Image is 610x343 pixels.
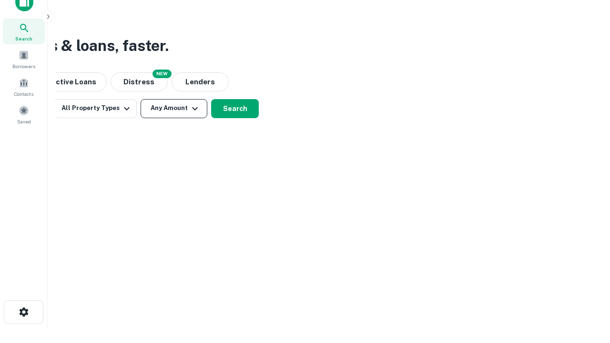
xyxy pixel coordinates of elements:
[15,35,32,42] span: Search
[40,72,107,91] button: Active Loans
[141,99,207,118] button: Any Amount
[111,72,168,91] button: Search distressed loans with lien and other non-mortgage details.
[54,99,137,118] button: All Property Types
[3,101,45,127] a: Saved
[3,46,45,72] a: Borrowers
[14,90,33,98] span: Contacts
[152,70,172,78] div: NEW
[12,62,35,70] span: Borrowers
[3,74,45,100] a: Contacts
[3,19,45,44] a: Search
[172,72,229,91] button: Lenders
[17,118,31,125] span: Saved
[562,267,610,313] iframe: Chat Widget
[211,99,259,118] button: Search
